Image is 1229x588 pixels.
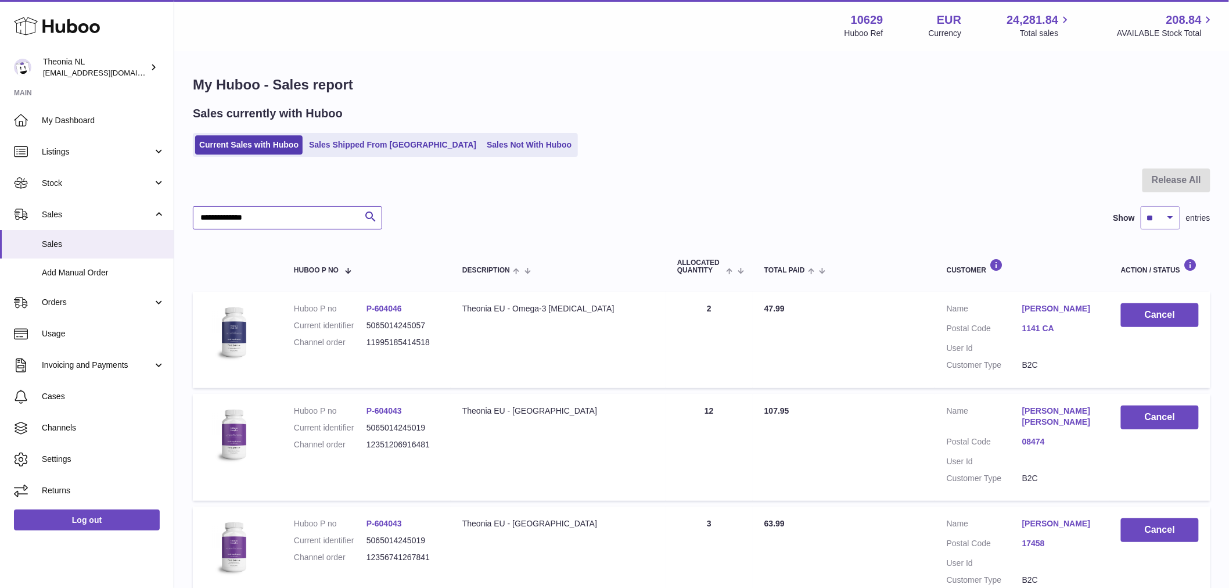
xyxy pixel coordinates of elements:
[294,535,366,546] dt: Current identifier
[947,558,1022,569] dt: User Id
[764,519,785,528] span: 63.99
[204,406,263,464] img: 106291725893172.jpg
[42,391,165,402] span: Cases
[1166,12,1202,28] span: 208.84
[366,422,439,433] dd: 5065014245019
[14,59,31,76] img: info@wholesomegoods.eu
[947,303,1022,317] dt: Name
[366,337,439,348] dd: 11995185414518
[851,12,883,28] strong: 10629
[1121,406,1199,429] button: Cancel
[294,337,366,348] dt: Channel order
[666,292,753,388] td: 2
[43,68,171,77] span: [EMAIL_ADDRESS][DOMAIN_NAME]
[204,303,263,361] img: 106291725893086.jpg
[305,135,480,155] a: Sales Shipped From [GEOGRAPHIC_DATA]
[14,510,160,530] a: Log out
[764,304,785,313] span: 47.99
[294,303,366,314] dt: Huboo P no
[1113,213,1135,224] label: Show
[947,406,1022,431] dt: Name
[929,28,962,39] div: Currency
[294,320,366,331] dt: Current identifier
[1022,323,1098,334] a: 1141 CA
[845,28,883,39] div: Huboo Ref
[1121,303,1199,327] button: Cancel
[1022,518,1098,529] a: [PERSON_NAME]
[462,267,510,274] span: Description
[937,12,961,28] strong: EUR
[947,360,1022,371] dt: Customer Type
[42,178,153,189] span: Stock
[193,76,1210,94] h1: My Huboo - Sales report
[1022,436,1098,447] a: 08474
[42,422,165,433] span: Channels
[366,304,402,313] a: P-604046
[947,436,1022,450] dt: Postal Code
[947,259,1098,274] div: Customer
[1022,303,1098,314] a: [PERSON_NAME]
[195,135,303,155] a: Current Sales with Huboo
[42,485,165,496] span: Returns
[42,267,165,278] span: Add Manual Order
[366,439,439,450] dd: 12351206916481
[366,320,439,331] dd: 5065014245057
[366,406,402,415] a: P-604043
[294,518,366,529] dt: Huboo P no
[666,394,753,501] td: 12
[1007,12,1058,28] span: 24,281.84
[947,575,1022,586] dt: Customer Type
[42,297,153,308] span: Orders
[42,360,153,371] span: Invoicing and Payments
[947,343,1022,354] dt: User Id
[294,267,339,274] span: Huboo P no
[947,456,1022,467] dt: User Id
[294,422,366,433] dt: Current identifier
[366,552,439,563] dd: 12356741267841
[1117,12,1215,39] a: 208.84 AVAILABLE Stock Total
[462,303,654,314] div: Theonia EU - Omega-3 [MEDICAL_DATA]
[43,56,148,78] div: Theonia NL
[204,518,263,576] img: 106291725893172.jpg
[677,259,723,274] span: ALLOCATED Quantity
[462,406,654,417] div: Theonia EU - [GEOGRAPHIC_DATA]
[42,209,153,220] span: Sales
[1186,213,1210,224] span: entries
[42,239,165,250] span: Sales
[1121,259,1199,274] div: Action / Status
[1022,473,1098,484] dd: B2C
[1022,406,1098,428] a: [PERSON_NAME] [PERSON_NAME]
[42,146,153,157] span: Listings
[947,323,1022,337] dt: Postal Code
[1022,575,1098,586] dd: B2C
[764,267,805,274] span: Total paid
[42,328,165,339] span: Usage
[294,406,366,417] dt: Huboo P no
[294,552,366,563] dt: Channel order
[947,518,1022,532] dt: Name
[462,518,654,529] div: Theonia EU - [GEOGRAPHIC_DATA]
[483,135,576,155] a: Sales Not With Huboo
[1022,538,1098,549] a: 17458
[1020,28,1072,39] span: Total sales
[947,538,1022,552] dt: Postal Code
[42,454,165,465] span: Settings
[366,519,402,528] a: P-604043
[1121,518,1199,542] button: Cancel
[1117,28,1215,39] span: AVAILABLE Stock Total
[1007,12,1072,39] a: 24,281.84 Total sales
[947,473,1022,484] dt: Customer Type
[294,439,366,450] dt: Channel order
[42,115,165,126] span: My Dashboard
[366,535,439,546] dd: 5065014245019
[193,106,343,121] h2: Sales currently with Huboo
[1022,360,1098,371] dd: B2C
[764,406,789,415] span: 107.95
